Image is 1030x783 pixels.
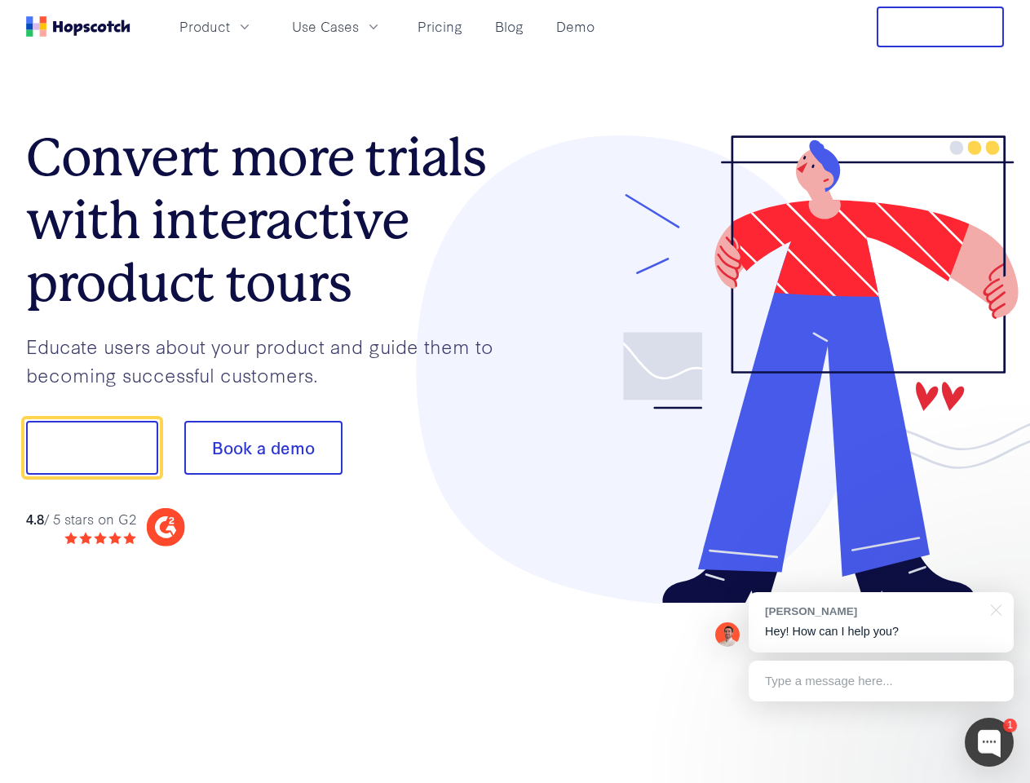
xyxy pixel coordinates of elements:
button: Use Cases [282,13,391,40]
button: Show me! [26,421,158,475]
h1: Convert more trials with interactive product tours [26,126,515,314]
div: / 5 stars on G2 [26,509,136,529]
span: Use Cases [292,16,359,37]
img: Mark Spera [715,622,740,647]
a: Pricing [411,13,469,40]
div: [PERSON_NAME] [765,604,981,619]
p: Educate users about your product and guide them to becoming successful customers. [26,332,515,388]
a: Blog [488,13,530,40]
a: Demo [550,13,601,40]
button: Free Trial [877,7,1004,47]
p: Hey! How can I help you? [765,623,997,640]
button: Product [170,13,263,40]
a: Home [26,16,130,37]
span: Product [179,16,230,37]
div: Type a message here... [749,661,1014,701]
div: 1 [1003,719,1017,732]
strong: 4.8 [26,509,44,528]
button: Book a demo [184,421,343,475]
